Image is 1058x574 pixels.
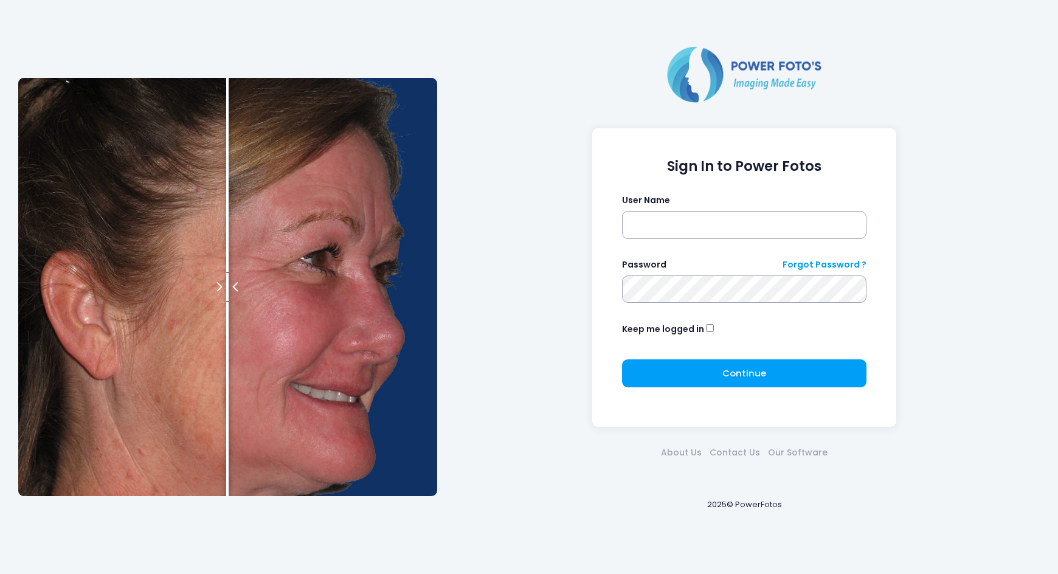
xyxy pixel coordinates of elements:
[657,446,706,459] a: About Us
[622,323,704,336] label: Keep me logged in
[783,258,866,271] a: Forgot Password ?
[622,194,670,207] label: User Name
[449,479,1040,531] div: 2025© PowerFotos
[622,359,867,387] button: Continue
[764,446,832,459] a: Our Software
[622,258,666,271] label: Password
[722,367,766,379] span: Continue
[662,44,826,105] img: Logo
[622,158,867,175] h1: Sign In to Power Fotos
[706,446,764,459] a: Contact Us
